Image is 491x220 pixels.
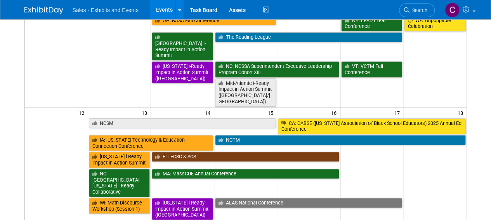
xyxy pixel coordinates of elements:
[141,108,151,118] span: 13
[152,169,339,179] a: MA: MassCUE Annual Conference
[445,3,460,17] img: Christine Lurz
[393,108,403,118] span: 17
[409,7,427,13] span: Search
[78,108,88,118] span: 12
[399,3,435,17] a: Search
[215,198,403,208] a: ALAS National Conference
[89,135,213,151] a: IA: [US_STATE] Technology & Education Connection Conference
[215,61,339,77] a: NC: NCSSA Superintendent Executive Leadership Program Cohort XIII
[89,198,150,214] a: WI: Math Discourse Workshop (Session 1)
[215,78,276,107] a: Mid-Atlantic i-Ready Impact in Action Summit ([GEOGRAPHIC_DATA]/[GEOGRAPHIC_DATA])
[267,108,277,118] span: 15
[89,152,150,168] a: [US_STATE] i-Ready Impact in Action Summit
[341,61,403,77] a: VT: VCTM Fall Conference
[330,108,340,118] span: 16
[89,118,276,128] a: NCSM
[73,7,139,13] span: Sales - Exhibits and Events
[215,135,466,145] a: NCTM
[152,152,339,162] a: FL: FCSC & SCS
[204,108,214,118] span: 14
[152,198,213,220] a: [US_STATE] i-Ready Impact in Action Summit ([GEOGRAPHIC_DATA])
[404,16,465,31] a: WA: Unpoppable Celebration
[341,16,403,31] a: NY: LEAD LI Fall Conference
[89,169,150,197] a: NC: [GEOGRAPHIC_DATA][US_STATE] i-Ready Collaborative
[152,16,276,26] a: OH: BASA Fall Conference
[457,108,467,118] span: 18
[152,61,213,83] a: [US_STATE] i-Ready Impact in Action Summit ([GEOGRAPHIC_DATA])
[215,32,403,42] a: The Reading League
[24,7,63,14] img: ExhibitDay
[278,118,465,134] a: CA: CABSE ([US_STATE] Association of Black School Educators) 2025 Annual Ed Conference
[152,32,213,61] a: [GEOGRAPHIC_DATA] i-Ready Impact in Action Summit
